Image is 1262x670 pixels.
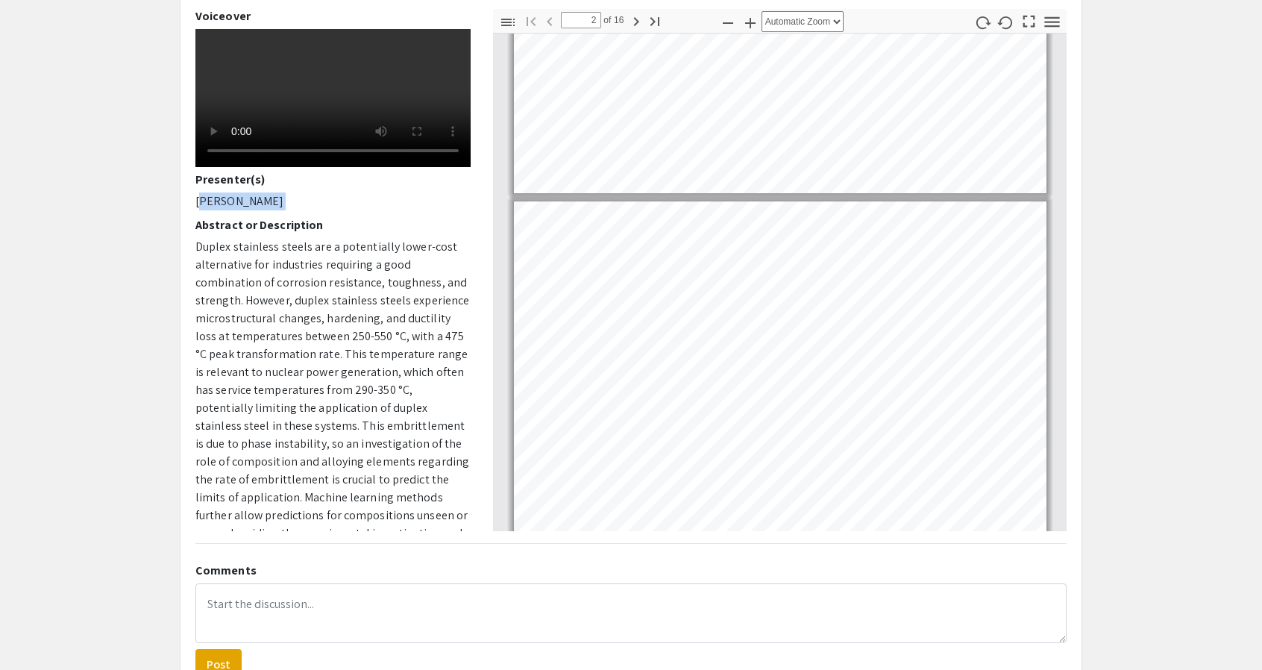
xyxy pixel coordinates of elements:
[195,172,471,187] h2: Presenter(s)
[970,11,996,33] button: Rotate Clockwise
[195,192,471,210] p: [PERSON_NAME]
[11,603,63,659] iframe: Chat
[601,12,624,28] span: of 16
[993,11,1019,33] button: Rotate Counterclockwise
[195,9,471,23] h2: Voiceover
[195,238,471,560] p: Duplex stainless steels are a potentially lower-cost alternative for industries requiring a good ...
[495,11,521,33] button: Toggle Sidebar
[738,11,763,33] button: Zoom In
[715,11,741,33] button: Zoom Out
[1017,9,1042,31] button: Switch to Presentation Mode
[642,10,668,31] button: Go to Last Page
[195,563,1067,577] h2: Comments
[1040,11,1065,33] button: Tools
[518,10,544,31] button: Go to First Page
[561,12,601,28] input: Page
[507,195,1053,619] div: Page 2
[624,10,649,31] button: Next Page
[537,10,562,31] button: Previous Page
[195,218,471,232] h2: Abstract or Description
[762,11,844,32] select: Zoom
